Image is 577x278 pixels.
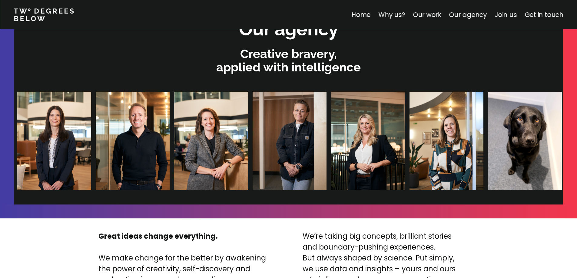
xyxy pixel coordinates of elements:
a: Join us [495,10,517,19]
a: Home [351,10,370,19]
img: Halina [331,92,405,190]
p: Creative bravery, applied with intelligence [17,47,560,74]
img: Dani [253,92,327,190]
img: Gemma [174,92,248,190]
img: James [96,92,170,190]
a: Our agency [449,10,487,19]
img: Lizzie [410,92,483,190]
a: Get in touch [525,10,563,19]
img: Clare [17,92,91,190]
a: Why us? [378,10,405,19]
a: Our work [413,10,441,19]
strong: Great ideas change everything. [98,231,218,241]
